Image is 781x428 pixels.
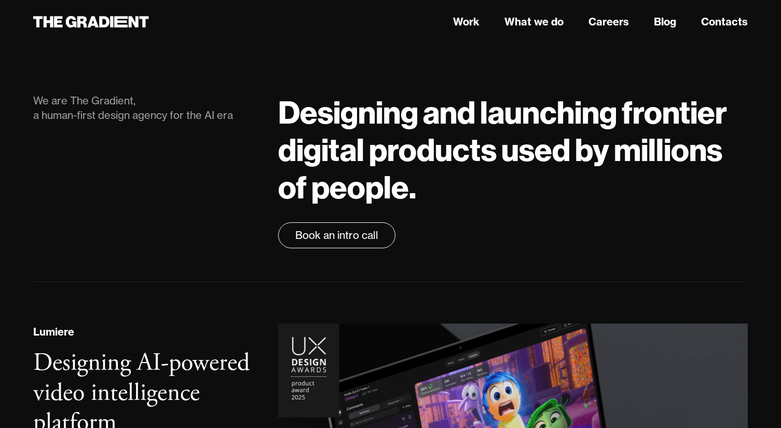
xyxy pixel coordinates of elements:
a: What we do [504,14,564,30]
a: Book an intro call [278,222,395,248]
div: Lumiere [33,324,74,340]
a: Careers [588,14,629,30]
a: Blog [654,14,676,30]
div: We are The Gradient, a human-first design agency for the AI era [33,93,257,123]
a: Contacts [701,14,748,30]
h1: Designing and launching frontier digital products used by millions of people. [278,93,748,206]
a: Work [453,14,479,30]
